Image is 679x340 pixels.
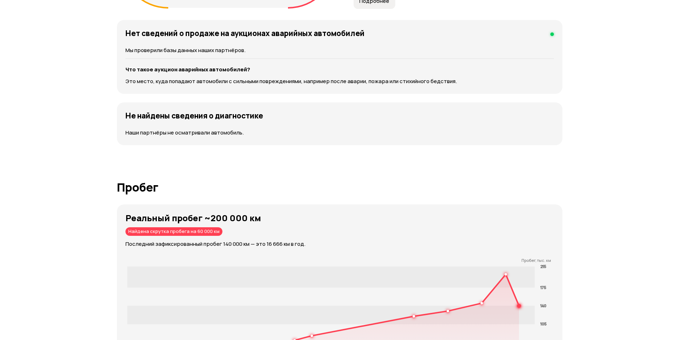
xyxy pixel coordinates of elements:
tspan: 175 [540,285,546,290]
h4: Нет сведений о продаже на аукционах аварийных автомобилей [125,29,365,38]
div: Найдена скрутка пробега на 60 000 км [125,227,222,236]
p: Последний зафиксированный пробег 140 000 км — это 16 666 км в год. [125,240,562,248]
strong: Что такое аукцион аварийных автомобилей? [125,66,250,73]
h4: Не найдены сведения о диагностике [125,111,263,120]
p: Это место, куда попадают автомобили с сильными повреждениями, например после аварии, пожара или с... [125,77,554,85]
p: Наши партнёры не осматривали автомобиль. [125,129,554,137]
tspan: 105 [540,321,546,327]
tspan: 215 [540,264,546,269]
strong: Реальный пробег ~200 000 км [125,212,261,224]
h1: Пробег [117,181,562,194]
p: Пробег, тыс. км [125,258,551,263]
tspan: 140 [540,303,546,309]
p: Мы проверили базы данных наших партнёров. [125,46,554,54]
